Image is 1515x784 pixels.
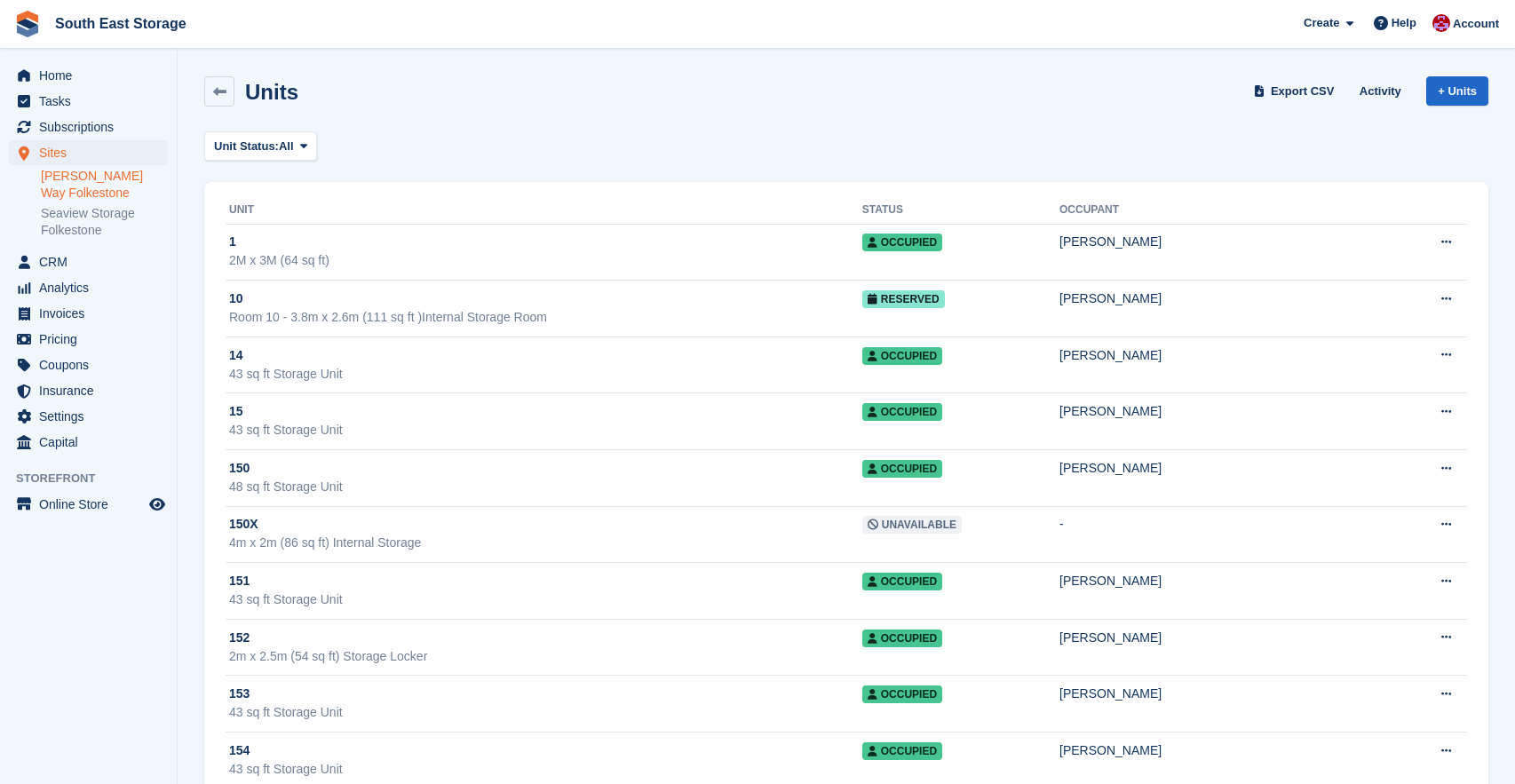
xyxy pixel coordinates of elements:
span: Export CSV [1271,83,1335,100]
span: Occupied [862,742,942,760]
div: 43 sq ft Storage Unit [229,590,862,609]
span: Subscriptions [39,115,146,139]
span: Occupied [862,347,942,365]
a: menu [9,140,168,165]
span: Tasks [39,89,146,114]
div: 43 sq ft Storage Unit [229,365,862,384]
a: menu [9,89,168,114]
a: menu [9,63,168,88]
img: Roger Norris [1432,14,1450,32]
h2: Units [245,80,298,104]
a: menu [9,378,168,403]
div: [PERSON_NAME] [1059,685,1393,703]
a: [PERSON_NAME] Way Folkestone [41,168,168,202]
span: 151 [229,572,250,590]
a: menu [9,492,168,517]
span: Unavailable [862,516,962,534]
a: South East Storage [48,9,194,38]
div: [PERSON_NAME] [1059,233,1393,251]
span: 10 [229,289,243,308]
span: Occupied [862,573,942,590]
a: Export CSV [1250,76,1342,106]
a: Activity [1352,76,1408,106]
span: Occupied [862,630,942,647]
a: Seaview Storage Folkestone [41,205,168,239]
span: Occupied [862,403,942,421]
div: [PERSON_NAME] [1059,459,1393,478]
div: [PERSON_NAME] [1059,741,1393,760]
button: Unit Status: All [204,131,317,161]
span: Home [39,63,146,88]
div: 2M x 3M (64 sq ft) [229,251,862,270]
span: Create [1304,14,1339,32]
a: menu [9,327,168,352]
div: 2m x 2.5m (54 sq ft) Storage Locker [229,647,862,666]
div: [PERSON_NAME] [1059,402,1393,421]
div: 43 sq ft Storage Unit [229,760,862,779]
span: Online Store [39,492,146,517]
span: 152 [229,629,250,647]
span: Sites [39,140,146,165]
span: Occupied [862,460,942,478]
span: All [279,138,294,155]
span: Storefront [16,470,177,487]
span: Help [1392,14,1416,32]
td: - [1059,506,1393,563]
th: Occupant [1059,196,1393,225]
a: menu [9,352,168,377]
span: Insurance [39,378,146,403]
div: 4m x 2m (86 sq ft) Internal Storage [229,534,862,552]
span: Account [1453,15,1499,33]
a: menu [9,404,168,429]
span: 150 [229,459,250,478]
a: + Units [1426,76,1488,106]
span: CRM [39,249,146,274]
span: Analytics [39,275,146,300]
a: menu [9,275,168,300]
span: Unit Status: [214,138,279,155]
a: Preview store [147,494,168,515]
a: menu [9,301,168,326]
span: Capital [39,430,146,455]
div: [PERSON_NAME] [1059,346,1393,365]
div: [PERSON_NAME] [1059,289,1393,308]
a: menu [9,430,168,455]
th: Status [862,196,1059,225]
span: 150X [229,515,258,534]
th: Unit [226,196,862,225]
div: 43 sq ft Storage Unit [229,703,862,722]
a: menu [9,115,168,139]
span: Invoices [39,301,146,326]
span: Settings [39,404,146,429]
div: [PERSON_NAME] [1059,629,1393,647]
span: Reserved [862,290,945,308]
span: Coupons [39,352,146,377]
span: Pricing [39,327,146,352]
span: 1 [229,233,236,251]
div: 43 sq ft Storage Unit [229,421,862,440]
div: 48 sq ft Storage Unit [229,478,862,496]
div: [PERSON_NAME] [1059,572,1393,590]
span: 154 [229,741,250,760]
span: 14 [229,346,243,365]
span: Occupied [862,685,942,703]
a: menu [9,249,168,274]
img: stora-icon-8386f47178a22dfd0bd8f6a31ec36ba5ce8667c1dd55bd0f319d3a0aa187defe.svg [14,11,41,37]
span: 15 [229,402,243,421]
div: Room 10 - 3.8m x 2.6m (111 sq ft )Internal Storage Room [229,308,862,327]
span: Occupied [862,234,942,251]
span: 153 [229,685,250,703]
